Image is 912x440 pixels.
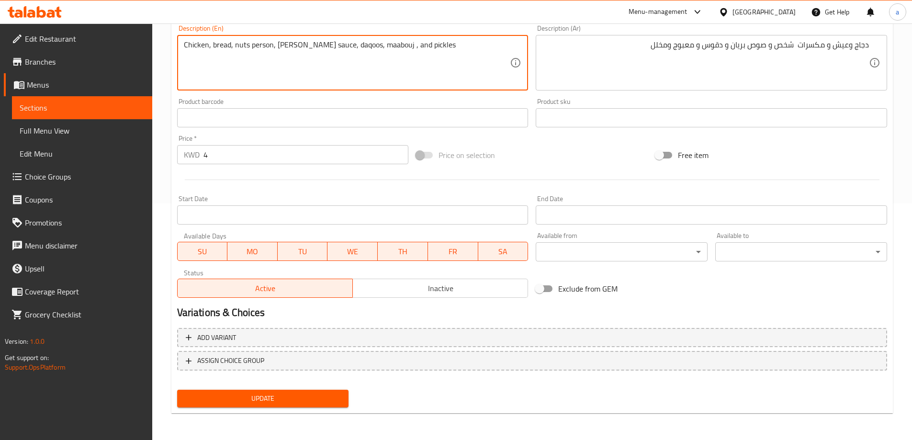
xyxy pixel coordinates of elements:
[177,305,887,320] h2: Variations & Choices
[181,282,349,295] span: Active
[732,7,796,17] div: [GEOGRAPHIC_DATA]
[177,242,228,261] button: SU
[227,242,278,261] button: MO
[352,279,528,298] button: Inactive
[203,145,409,164] input: Please enter price
[629,6,687,18] div: Menu-management
[439,149,495,161] span: Price on selection
[25,240,145,251] span: Menu disclaimer
[25,217,145,228] span: Promotions
[4,188,152,211] a: Coupons
[177,108,529,127] input: Please enter product barcode
[327,242,378,261] button: WE
[27,79,145,90] span: Menus
[281,245,324,259] span: TU
[536,108,887,127] input: Please enter product sku
[197,355,264,367] span: ASSIGN CHOICE GROUP
[184,149,200,160] p: KWD
[4,257,152,280] a: Upsell
[181,245,224,259] span: SU
[896,7,899,17] span: a
[536,242,708,261] div: ​
[4,50,152,73] a: Branches
[558,283,618,294] span: Exclude from GEM
[177,279,353,298] button: Active
[185,393,341,405] span: Update
[482,245,525,259] span: SA
[20,148,145,159] span: Edit Menu
[25,33,145,45] span: Edit Restaurant
[382,245,424,259] span: TH
[197,332,236,344] span: Add variant
[20,102,145,113] span: Sections
[25,263,145,274] span: Upsell
[231,245,274,259] span: MO
[177,351,887,371] button: ASSIGN CHOICE GROUP
[715,242,887,261] div: ​
[177,328,887,348] button: Add variant
[478,242,529,261] button: SA
[30,335,45,348] span: 1.0.0
[432,245,474,259] span: FR
[25,194,145,205] span: Coupons
[25,286,145,297] span: Coverage Report
[357,282,524,295] span: Inactive
[184,40,510,86] textarea: Chicken, bread, nuts person, [PERSON_NAME] sauce, daqoos, maabouj , and pickles
[25,171,145,182] span: Choice Groups
[177,390,349,407] button: Update
[278,242,328,261] button: TU
[12,142,152,165] a: Edit Menu
[4,27,152,50] a: Edit Restaurant
[4,280,152,303] a: Coverage Report
[12,119,152,142] a: Full Menu View
[4,165,152,188] a: Choice Groups
[378,242,428,261] button: TH
[4,303,152,326] a: Grocery Checklist
[4,234,152,257] a: Menu disclaimer
[12,96,152,119] a: Sections
[5,335,28,348] span: Version:
[25,309,145,320] span: Grocery Checklist
[5,361,66,373] a: Support.OpsPlatform
[5,351,49,364] span: Get support on:
[20,125,145,136] span: Full Menu View
[4,73,152,96] a: Menus
[4,211,152,234] a: Promotions
[678,149,709,161] span: Free item
[428,242,478,261] button: FR
[542,40,869,86] textarea: دجاج وعيش و مكسرات شخص و صوص بريان و دقوس و معبوج ومخلل
[25,56,145,68] span: Branches
[331,245,374,259] span: WE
